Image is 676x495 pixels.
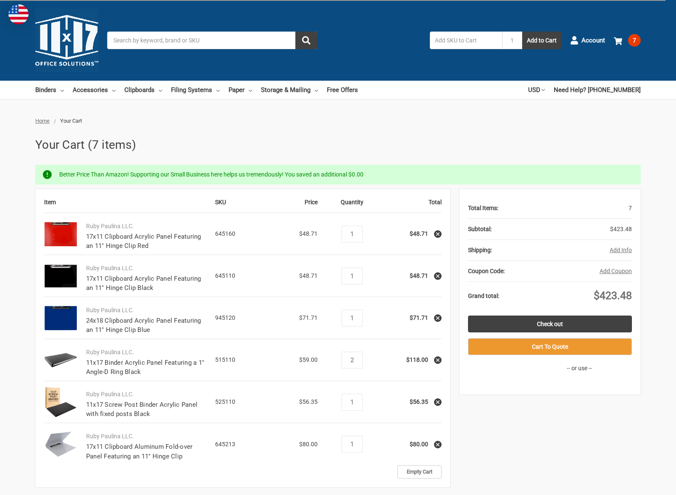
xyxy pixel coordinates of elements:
[215,272,235,279] span: 645110
[86,306,206,315] p: Ruby Paulina LLC.
[468,316,632,332] a: Check out
[261,81,318,99] a: Storage & Mailing
[410,272,428,279] strong: $48.71
[44,344,77,377] img: 11x17 Binder Acrylic Panel Featuring a 1" Angle-D Ring Black
[229,81,252,99] a: Paper
[628,34,641,47] span: 7
[410,314,428,321] strong: $71.71
[430,32,502,49] input: Add SKU to Cart
[299,441,318,448] span: $80.00
[86,390,206,399] p: Ruby Paulina LLC.
[527,364,632,373] p: -- or use --
[44,218,77,251] img: 17x11 Clipboard Acrylic Panel Featuring an 11" Hinge Clip Red
[322,198,382,213] th: Quantity
[59,171,363,178] span: Better Price Than Amazon! Supporting our Small Business here helps us tremendously! You saved an ...
[44,260,77,293] img: 17x11 Clipboard Acrylic Panel Featuring an 11" Hinge Clip Black
[215,441,235,448] span: 645213
[215,398,235,405] span: 525110
[86,359,204,376] a: 11x17 Binder Acrylic Panel Featuring a 1" Angle-D Ring Black
[215,198,263,213] th: SKU
[107,32,317,49] input: Search by keyword, brand or SKU
[44,198,215,213] th: Item
[215,314,235,321] span: 945120
[8,4,29,24] img: duty and tax information for United States
[614,29,641,51] a: 7
[35,118,50,124] a: Home
[382,198,442,213] th: Total
[263,198,322,213] th: Price
[86,264,206,273] p: Ruby Paulina LLC.
[86,401,197,418] a: 11x17 Screw Post Binder Acrylic Panel with fixed posts Black
[171,81,220,99] a: Filing Systems
[554,81,641,99] a: Need Help? [PHONE_NUMBER]
[44,431,77,457] img: 17x11 Clipboard Aluminum Fold-over Panel Featuring an 11" Hinge Clip
[594,290,632,302] span: $423.48
[86,443,193,460] a: 17x11 Clipboard Aluminum Fold-over Panel Featuring an 11" Hinge Clip
[299,314,318,321] span: $71.71
[327,81,358,99] a: Free Offers
[86,317,201,334] a: 24x18 Clipboard Acrylic Panel Featuring an 11" Hinge Clip Blue
[406,356,428,363] strong: $118.00
[468,205,498,211] strong: Total Items:
[215,230,235,237] span: 645160
[600,267,632,276] button: Add Coupon
[410,398,428,405] strong: $56.35
[498,198,632,219] div: 7
[468,338,632,355] button: Cart To Quote
[35,136,641,154] h1: Your Cart (7 items)
[86,348,206,357] p: Ruby Paulina LLC.
[528,81,545,99] a: USD
[299,356,318,363] span: $59.00
[299,398,318,405] span: $56.35
[299,272,318,279] span: $48.71
[35,81,64,99] a: Binders
[35,9,98,72] img: 11x17.com
[86,432,206,441] p: Ruby Paulina LLC.
[607,472,676,495] iframe: Google Customer Reviews
[44,386,77,419] img: 11x17 Screw Post Binder Acrylic Panel with fixed posts Black
[410,230,428,237] strong: $48.71
[124,81,162,99] a: Clipboards
[468,247,492,253] strong: Shipping:
[73,81,116,99] a: Accessories
[610,246,632,255] button: Add Info
[86,275,201,292] a: 17x11 Clipboard Acrylic Panel Featuring an 11" Hinge Clip Black
[410,441,428,448] strong: $80.00
[397,465,442,479] a: Empty Cart
[522,32,561,49] button: Add to Cart
[215,356,235,363] span: 515110
[610,226,632,232] span: $423.48
[581,36,605,45] span: Account
[468,226,492,232] strong: Subtotal:
[86,233,201,250] a: 17x11 Clipboard Acrylic Panel Featuring an 11" Hinge Clip Red
[299,230,318,237] span: $48.71
[86,222,206,231] p: Ruby Paulina LLC.
[570,29,605,51] a: Account
[468,292,499,299] strong: Grand total:
[44,302,77,335] img: 24x18 Clipboard Acrylic Panel Featuring an 11" Hinge Clip Blue
[60,118,82,124] span: Your Cart
[468,268,505,274] strong: Coupon Code:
